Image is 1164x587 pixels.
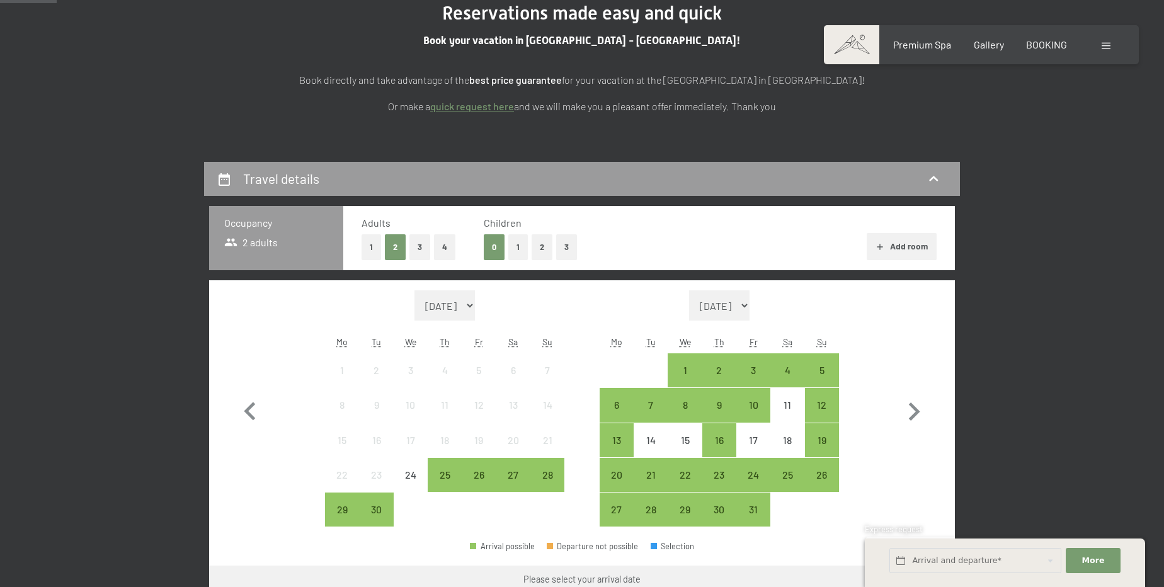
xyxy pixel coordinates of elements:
[702,493,736,527] div: Arrival possible
[668,458,702,492] div: Arrival possible
[359,353,393,387] div: Tue Sep 02 2025
[498,470,529,501] div: 27
[484,234,505,260] button: 0
[325,493,359,527] div: Arrival possible
[429,365,460,397] div: 4
[359,353,393,387] div: Arrival not possible
[463,365,494,397] div: 5
[462,353,496,387] div: Fri Sep 05 2025
[635,400,666,431] div: 7
[359,423,393,457] div: Tue Sep 16 2025
[668,458,702,492] div: Wed Oct 22 2025
[440,336,450,347] abbr: Thursday
[805,458,839,492] div: Arrival possible
[224,236,278,249] span: 2 adults
[651,542,695,550] div: Selection
[1082,555,1105,566] span: More
[224,216,328,230] h3: Occupancy
[395,400,426,431] div: 10
[634,388,668,422] div: Arrival possible
[409,234,430,260] button: 3
[702,353,736,387] div: Arrival possible
[702,388,736,422] div: Thu Oct 09 2025
[359,493,393,527] div: Tue Sep 30 2025
[736,493,770,527] div: Fri Oct 31 2025
[974,38,1004,50] span: Gallery
[556,234,577,260] button: 3
[547,542,639,550] div: Departure not possible
[772,365,803,397] div: 4
[267,98,897,115] p: Or make a and we will make you a pleasant offer immediately. Thank you
[736,388,770,422] div: Fri Oct 10 2025
[770,353,804,387] div: Arrival possible
[394,353,428,387] div: Arrival not possible
[442,2,722,24] span: Reservations made easy and quick
[325,458,359,492] div: Arrival not possible
[770,458,804,492] div: Sat Oct 25 2025
[462,458,496,492] div: Fri Sep 26 2025
[429,400,460,431] div: 11
[429,435,460,467] div: 18
[702,458,736,492] div: Thu Oct 23 2025
[668,353,702,387] div: Wed Oct 01 2025
[496,353,530,387] div: Arrival not possible
[359,388,393,422] div: Arrival not possible
[462,423,496,457] div: Arrival not possible
[428,458,462,492] div: Arrival possible
[805,388,839,422] div: Arrival possible
[646,336,656,347] abbr: Tuesday
[772,435,803,467] div: 18
[462,458,496,492] div: Arrival possible
[325,388,359,422] div: Mon Sep 08 2025
[635,470,666,501] div: 21
[496,353,530,387] div: Sat Sep 06 2025
[359,423,393,457] div: Arrival not possible
[508,234,528,260] button: 1
[770,458,804,492] div: Arrival possible
[668,423,702,457] div: Wed Oct 15 2025
[634,458,668,492] div: Tue Oct 21 2025
[496,423,530,457] div: Arrival not possible
[429,470,460,501] div: 25
[893,38,951,50] a: Premium Spa
[336,336,348,347] abbr: Monday
[600,423,634,457] div: Mon Oct 13 2025
[1066,548,1120,574] button: More
[770,353,804,387] div: Sat Oct 04 2025
[530,388,564,422] div: Arrival not possible
[532,435,563,467] div: 21
[806,435,838,467] div: 19
[702,458,736,492] div: Arrival possible
[669,400,700,431] div: 8
[668,388,702,422] div: Wed Oct 08 2025
[668,353,702,387] div: Arrival possible
[360,435,392,467] div: 16
[736,458,770,492] div: Arrival possible
[736,353,770,387] div: Fri Oct 03 2025
[325,353,359,387] div: Mon Sep 01 2025
[532,470,563,501] div: 28
[325,423,359,457] div: Mon Sep 15 2025
[702,353,736,387] div: Thu Oct 02 2025
[325,493,359,527] div: Mon Sep 29 2025
[600,423,634,457] div: Arrival possible
[680,336,691,347] abbr: Wednesday
[611,336,622,347] abbr: Monday
[530,423,564,457] div: Sun Sep 21 2025
[600,388,634,422] div: Mon Oct 06 2025
[668,388,702,422] div: Arrival possible
[530,353,564,387] div: Sun Sep 07 2025
[736,493,770,527] div: Arrival possible
[805,458,839,492] div: Sun Oct 26 2025
[428,458,462,492] div: Thu Sep 25 2025
[532,400,563,431] div: 14
[428,353,462,387] div: Arrival not possible
[394,458,428,492] div: Wed Sep 24 2025
[770,388,804,422] div: Sat Oct 11 2025
[360,504,392,536] div: 30
[600,458,634,492] div: Arrival possible
[1026,38,1067,50] a: BOOKING
[394,388,428,422] div: Wed Sep 10 2025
